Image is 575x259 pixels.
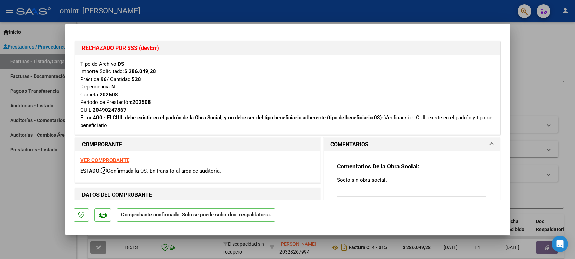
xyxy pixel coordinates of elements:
strong: 202508 [132,99,151,105]
span: Confirmada la OS. En transito al área de auditoría. [101,168,221,174]
div: Tipo de Archivo: Importe Solicitado: Práctica: / Cantidad: Dependencia: Carpeta: Período de Prest... [80,60,495,129]
h1: RECHAZADO POR SSS (devErr) [82,44,493,52]
strong: 400 - El CUIL debe existir en el padrón de la Obra Social, y no debe ser del tipo beneficiario ad... [93,114,382,121]
strong: 528 [132,76,141,82]
strong: $ 286.049,28 [124,68,156,74]
strong: 96 [101,76,107,82]
p: Comprobante confirmado. Sólo se puede subir doc. respaldatoria. [117,208,275,222]
div: Open Intercom Messenger [552,236,568,252]
span: ESTADO: [80,168,101,174]
div: COMENTARIOS [324,151,500,215]
div: 20490247867 [93,106,127,114]
a: VER COMPROBANTE [80,157,129,163]
p: Socio sin obra social. [337,176,487,184]
h1: COMENTARIOS [330,140,368,149]
strong: DS [118,61,124,67]
strong: N [111,84,115,90]
strong: DATOS DEL COMPROBANTE [82,192,152,198]
strong: 202508 [100,92,118,98]
strong: Comentarios De la Obra Social: [337,163,419,170]
mat-expansion-panel-header: COMENTARIOS [324,138,500,151]
strong: COMPROBANTE [82,141,122,148]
